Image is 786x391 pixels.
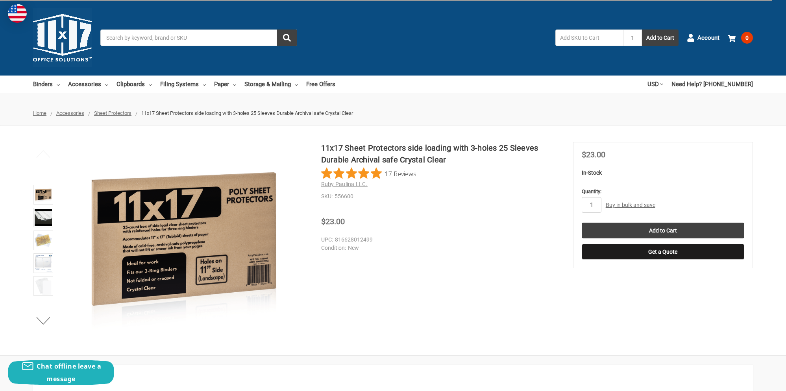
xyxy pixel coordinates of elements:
h1: 11x17 Sheet Protectors side loading with 3-holes 25 Sleeves Durable Archival safe Crystal Clear [321,142,560,166]
img: 11x17 Sheet Protectors side loading with 3-holes 25 Sleeves Durable Archival safe Crystal Clear [85,142,282,339]
button: Add to Cart [642,30,679,46]
a: Filing Systems [160,76,206,93]
button: Get a Quote [582,244,744,260]
span: $23.00 [582,150,605,159]
img: 11x17 Sheet Protector Poly with holes on 11" side 556600 [35,232,52,249]
span: 17 Reviews [385,168,416,179]
span: Chat offline leave a message [37,362,101,383]
button: Previous [31,146,55,162]
p: In-Stock [582,169,744,177]
dt: SKU: [321,192,333,201]
img: 11x17 Sheet Protectors side loading with 3-holes 25 Sleeves Durable Archival safe Crystal Clear [35,277,52,295]
img: duty and tax information for United States [8,4,27,23]
input: Add to Cart [582,223,744,238]
a: Binders [33,76,60,93]
a: Accessories [68,76,108,93]
a: Clipboards [117,76,152,93]
a: Need Help? [PHONE_NUMBER] [671,76,753,93]
img: 11x17 Sheet Protectors side loading with 3-holes 25 Sleeves Durable Archival safe Crystal Clear [35,186,52,203]
button: Chat offline leave a message [8,360,114,385]
span: 0 [741,32,753,44]
a: Buy in bulk and save [606,202,655,208]
a: Accessories [56,110,84,116]
h2: Description [41,373,745,385]
a: Sheet Protectors [94,110,131,116]
dd: New [321,244,557,252]
a: 0 [728,28,753,48]
span: $23.00 [321,217,345,226]
a: Account [687,28,719,48]
span: 11x17 Sheet Protectors side loading with 3-holes 25 Sleeves Durable Archival safe Crystal Clear [141,110,353,116]
a: Free Offers [306,76,335,93]
dd: 556600 [321,192,560,201]
img: 11x17 Sheet Protectors side loading with 3-holes 25 Sleeves Durable Archival safe Crystal Clear [35,255,52,272]
a: Paper [214,76,236,93]
label: Quantity: [582,188,744,195]
a: USD [647,76,663,93]
button: Next [31,313,55,328]
dt: UPC: [321,236,333,244]
dt: Condition: [321,244,346,252]
a: Ruby Paulina LLC. [321,181,368,187]
span: Account [697,33,719,42]
button: Rated 4.8 out of 5 stars from 17 reviews. Jump to reviews. [321,168,416,179]
input: Search by keyword, brand or SKU [100,30,297,46]
img: 11x17 Sheet Protectors side loading with 3-holes 25 Sleeves Durable Archival safe Crystal Clear [35,209,52,226]
dd: 816628012499 [321,236,557,244]
a: Home [33,110,46,116]
input: Add SKU to Cart [555,30,623,46]
img: 11x17.com [33,8,92,67]
a: Storage & Mailing [244,76,298,93]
